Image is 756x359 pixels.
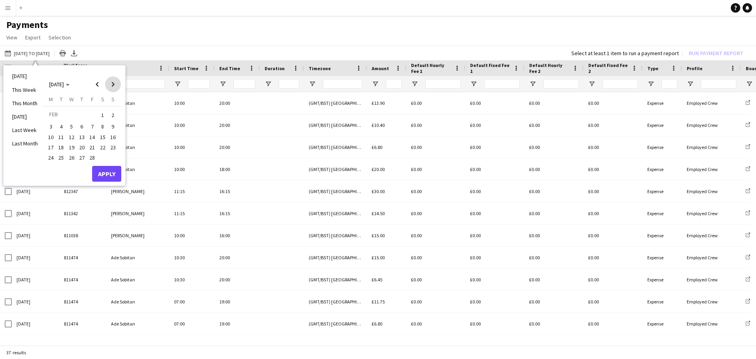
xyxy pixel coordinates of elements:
[411,80,418,87] button: Open Filter Menu
[169,313,215,335] div: 07:00
[97,121,107,132] button: 08-02-2025
[67,153,77,163] button: 26-02-2025
[406,203,465,224] div: £0.00
[3,32,20,43] a: View
[108,132,118,142] button: 16-02-2025
[524,158,584,180] div: £0.00
[465,269,524,290] div: £0.00
[108,142,118,153] button: 23-02-2025
[87,143,97,152] span: 21
[169,158,215,180] div: 10:00
[67,143,76,152] span: 19
[56,121,66,132] button: 04-02-2025
[69,96,74,103] span: W
[105,76,121,92] button: Next month
[56,142,66,153] button: 18-02-2025
[643,335,682,357] div: Expense
[643,92,682,114] div: Expense
[304,335,367,357] div: (GMT/BST) [GEOGRAPHIC_DATA]
[219,65,240,71] span: End Time
[304,158,367,180] div: (GMT/BST) [GEOGRAPHIC_DATA]
[215,291,260,312] div: 19:00
[524,335,584,357] div: £0.00
[89,76,105,92] button: Previous month
[643,136,682,158] div: Expense
[67,122,76,131] span: 5
[67,142,77,153] button: 19-02-2025
[465,291,524,312] div: £0.00
[7,97,43,110] li: This Month
[529,62,569,74] span: Default Hourly Fee 2
[7,110,43,123] li: [DATE]
[682,225,741,246] div: Employed Crew
[215,247,260,268] div: 20:00
[169,114,215,136] div: 10:00
[215,203,260,224] div: 16:15
[406,180,465,202] div: £0.00
[56,132,66,142] button: 11-02-2025
[411,62,451,74] span: Default Hourly Fee 1
[87,153,97,163] button: 28-02-2025
[92,166,121,182] button: Apply
[386,79,402,89] input: Amount Filter Input
[111,96,115,103] span: S
[304,291,367,312] div: (GMT/BST) [GEOGRAPHIC_DATA]
[48,34,71,41] span: Selection
[470,80,477,87] button: Open Filter Menu
[588,80,595,87] button: Open Filter Menu
[101,96,104,103] span: S
[470,62,510,74] span: Default Fixed Fee 1
[304,269,367,290] div: (GMT/BST) [GEOGRAPHIC_DATA]
[169,247,215,268] div: 10:30
[87,132,97,142] button: 14-02-2025
[97,109,107,121] button: 01-02-2025
[304,180,367,202] div: (GMT/BST) [GEOGRAPHIC_DATA]
[219,80,226,87] button: Open Filter Menu
[682,291,741,312] div: Employed Crew
[584,203,643,224] div: £0.00
[77,143,87,152] span: 20
[58,48,67,58] app-action-btn: Print
[169,136,215,158] div: 10:00
[647,80,654,87] button: Open Filter Menu
[22,32,44,43] a: Export
[77,122,87,131] span: 6
[12,335,59,357] div: [DATE]
[125,79,165,89] input: Name Filter Input
[169,180,215,202] div: 11:15
[46,121,56,132] button: 03-02-2025
[643,291,682,312] div: Expense
[45,32,74,43] a: Selection
[169,203,215,224] div: 11:15
[323,79,362,89] input: Timezone Filter Input
[465,225,524,246] div: £0.00
[661,79,677,89] input: Type Filter Input
[524,291,584,312] div: £0.00
[57,132,66,142] span: 11
[643,180,682,202] div: Expense
[682,114,741,136] div: Employed Crew
[59,269,106,290] div: 811474
[59,180,106,202] div: 812347
[67,132,77,142] button: 12-02-2025
[7,123,43,137] li: Last Week
[304,313,367,335] div: (GMT/BST) [GEOGRAPHIC_DATA]
[111,321,135,327] span: Ade Sobitan
[372,65,389,71] span: Amount
[406,225,465,246] div: £0.00
[643,158,682,180] div: Expense
[46,122,56,131] span: 3
[682,313,741,335] div: Employed Crew
[584,136,643,158] div: £0.00
[215,269,260,290] div: 20:00
[215,136,260,158] div: 20:00
[372,188,385,194] span: £30.00
[465,136,524,158] div: £0.00
[372,255,385,260] span: £15.00
[108,109,118,121] button: 02-02-2025
[372,277,382,283] span: £6.45
[647,65,658,71] span: Type
[111,233,145,238] span: [PERSON_NAME]
[77,153,87,162] span: 27
[571,50,679,57] div: Select at least 1 item to run a payment report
